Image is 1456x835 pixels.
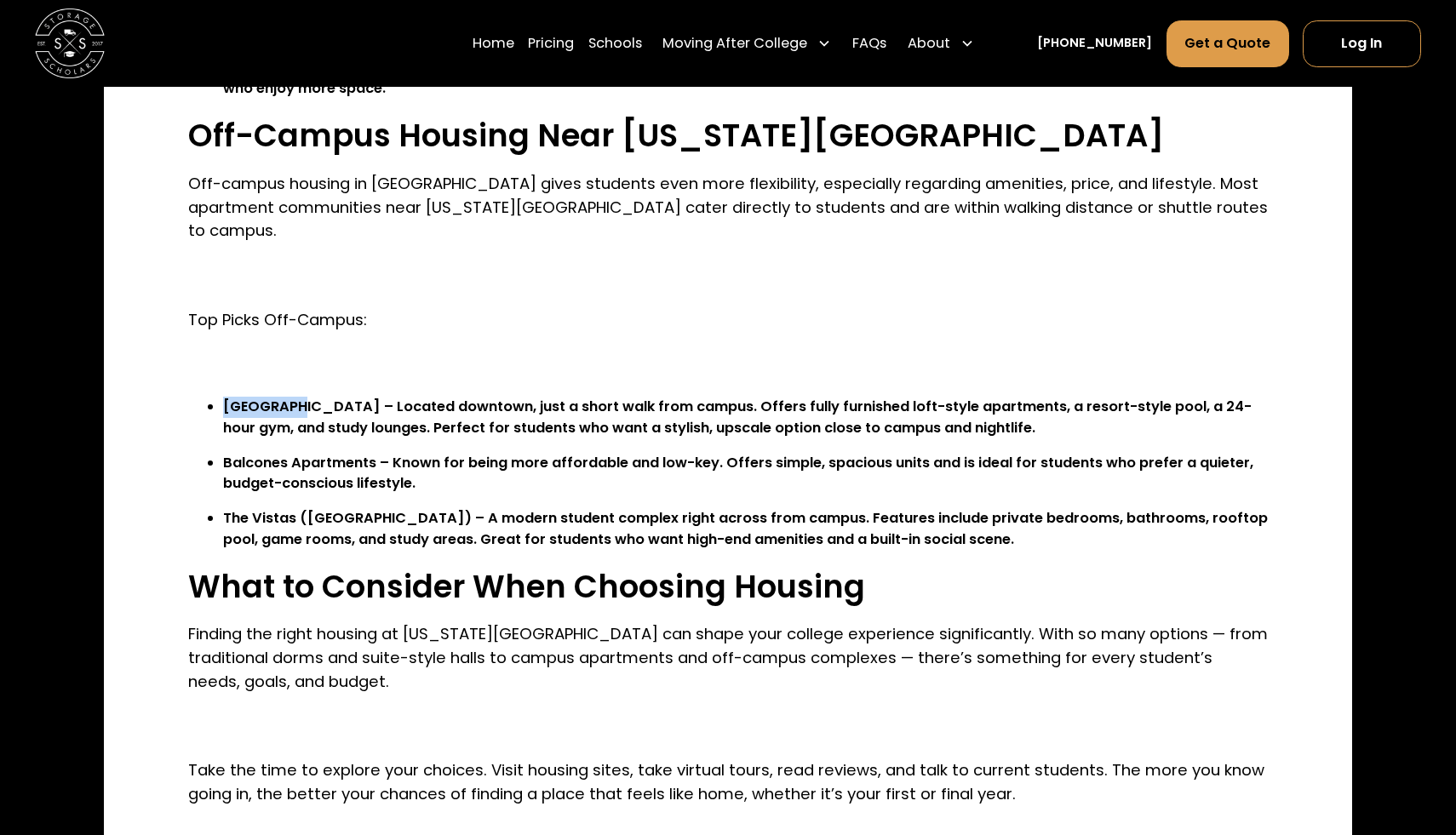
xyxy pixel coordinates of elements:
p: ‍ [188,714,1269,738]
p: Take the time to explore your choices. Visit housing sites, take virtual tours, read reviews, and... [188,758,1269,805]
strong: What to Consider When Choosing Housing [188,564,865,609]
div: About [901,20,982,68]
p: Off-campus housing in [GEOGRAPHIC_DATA] gives students even more flexibility, especially regardin... [188,172,1269,243]
img: Storage Scholars main logo [35,9,105,78]
p: ‍ [188,263,1269,287]
a: Schools [588,20,642,68]
li: The Vistas ([GEOGRAPHIC_DATA]) – A modern student complex right across from campus. Features incl... [223,508,1269,550]
a: Home [473,20,514,68]
a: Pricing [528,20,574,68]
a: Log In [1303,20,1421,67]
div: Moving After College [662,33,807,54]
a: [PHONE_NUMBER] [1037,34,1152,52]
a: FAQs [852,20,886,68]
div: About [908,33,950,54]
div: Moving After College [656,20,839,68]
p: Finding the right housing at [US_STATE][GEOGRAPHIC_DATA] can shape your college experience signif... [188,622,1269,693]
a: home [35,9,105,78]
li: Balcones Apartments – Known for being more affordable and low-key. Offers simple, spacious units ... [223,453,1269,495]
p: Top Picks Off-Campus: [188,308,1269,332]
p: ‍ [188,352,1269,376]
a: Get a Quote [1167,20,1289,67]
strong: Off-Campus Housing Near [US_STATE][GEOGRAPHIC_DATA] [188,113,1164,157]
li: [GEOGRAPHIC_DATA] – Located downtown, just a short walk from campus. Offers fully furnished loft-... [223,397,1269,438]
